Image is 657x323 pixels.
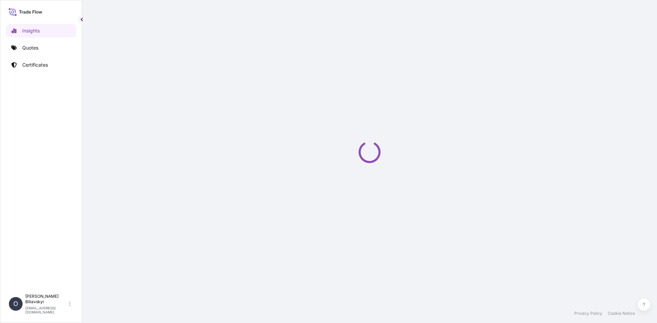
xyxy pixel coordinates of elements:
[22,27,40,34] p: Insights
[574,311,602,316] a: Privacy Policy
[6,41,76,55] a: Quotes
[6,58,76,72] a: Certificates
[608,311,635,316] a: Cookie Notice
[22,44,38,51] p: Quotes
[22,62,48,68] p: Certificates
[25,306,68,314] p: [EMAIL_ADDRESS][DOMAIN_NAME]
[13,300,18,307] span: O
[6,24,76,38] a: Insights
[25,294,68,305] p: [PERSON_NAME] Biliavskyi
